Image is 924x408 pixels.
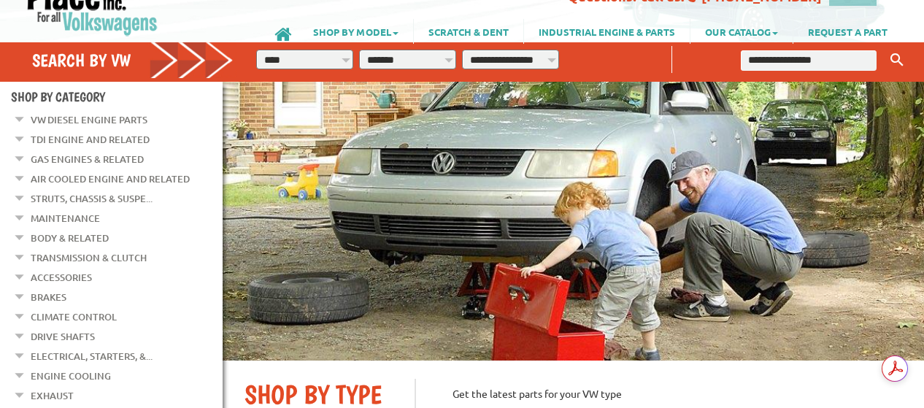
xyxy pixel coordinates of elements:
[414,19,523,44] a: SCRATCH & DENT
[31,228,109,247] a: Body & Related
[31,386,74,405] a: Exhaust
[31,209,100,228] a: Maintenance
[793,19,902,44] a: REQUEST A PART
[31,327,95,346] a: Drive Shafts
[31,130,150,149] a: TDI Engine and Related
[11,89,223,104] h4: Shop By Category
[31,288,66,307] a: Brakes
[524,19,690,44] a: INDUSTRIAL ENGINE & PARTS
[31,268,92,287] a: Accessories
[31,366,111,385] a: Engine Cooling
[886,48,908,72] button: Keyword Search
[299,19,413,44] a: SHOP BY MODEL
[690,19,793,44] a: OUR CATALOG
[31,110,147,129] a: VW Diesel Engine Parts
[32,50,234,71] h4: Search by VW
[223,82,924,361] img: First slide [900x500]
[31,248,147,267] a: Transmission & Clutch
[415,379,902,408] p: Get the latest parts for your VW type
[31,169,190,188] a: Air Cooled Engine and Related
[31,347,153,366] a: Electrical, Starters, &...
[31,189,153,208] a: Struts, Chassis & Suspe...
[31,150,144,169] a: Gas Engines & Related
[31,307,117,326] a: Climate Control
